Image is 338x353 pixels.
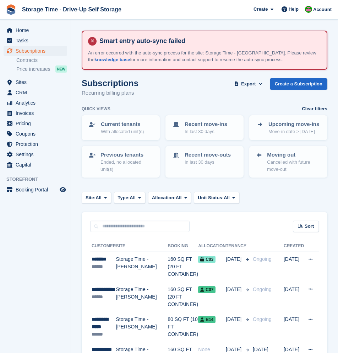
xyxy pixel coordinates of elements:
p: Recent move-ins [185,120,227,128]
a: Previous tenants Ended, no allocated unit(s) [82,147,159,177]
a: Moving out Cancelled with future move-out [250,147,327,177]
button: Export [233,78,264,90]
span: All [176,194,182,201]
span: Help [289,6,299,13]
th: Tenancy [226,241,250,252]
h1: Subscriptions [82,78,138,88]
span: [DATE] [226,255,243,263]
span: Ongoing [253,286,272,292]
td: Storage Time - [PERSON_NAME] [116,252,168,282]
span: All [224,194,230,201]
span: [DATE] [226,286,243,293]
th: Site [116,241,168,252]
p: Cancelled with future move-out [267,159,321,173]
a: Upcoming move-ins Move-in date > [DATE] [250,116,327,139]
img: stora-icon-8386f47178a22dfd0bd8f6a31ec36ba5ce8667c1dd55bd0f319d3a0aa187defe.svg [6,4,16,15]
span: Tasks [16,36,58,46]
td: [DATE] [284,312,304,342]
a: Contracts [16,57,67,64]
a: menu [4,160,67,170]
td: [DATE] [284,252,304,282]
span: Sites [16,77,58,87]
a: menu [4,98,67,108]
span: Price increases [16,66,50,73]
span: [DATE] [226,316,243,323]
div: NEW [55,65,67,73]
a: menu [4,108,67,118]
a: menu [4,25,67,35]
td: 80 SQ FT (10 FT CONTAINER) [168,312,198,342]
a: menu [4,118,67,128]
span: Subscriptions [16,46,58,56]
span: Allocation: [152,194,176,201]
a: menu [4,77,67,87]
a: menu [4,88,67,98]
span: Ongoing [253,316,272,322]
span: Export [241,80,256,88]
button: Site: All [82,192,111,204]
span: Site: [86,194,96,201]
span: Pricing [16,118,58,128]
td: Storage Time - [PERSON_NAME] [116,312,168,342]
button: Unit Status: All [194,192,239,204]
button: Type: All [114,192,145,204]
a: Current tenants With allocated unit(s) [82,116,159,139]
td: 160 SQ FT (20 FT CONTAINER) [168,252,198,282]
span: Sort [305,223,314,230]
span: Settings [16,149,58,159]
th: Created [284,241,304,252]
span: Analytics [16,98,58,108]
span: Home [16,25,58,35]
a: knowledge base [94,57,130,62]
p: Recurring billing plans [82,89,138,97]
td: 160 SQ FT (20 FT CONTAINER) [168,282,198,312]
td: [DATE] [284,282,304,312]
p: In last 30 days [185,159,231,166]
button: Allocation: All [148,192,191,204]
p: With allocated unit(s) [101,128,144,135]
p: Upcoming move-ins [268,120,319,128]
th: Customer [90,241,116,252]
td: Storage Time - [PERSON_NAME] [116,282,168,312]
span: All [96,194,102,201]
a: Price increases NEW [16,65,67,73]
span: Booking Portal [16,185,58,195]
h6: Quick views [82,106,110,112]
a: menu [4,129,67,139]
p: Move-in date > [DATE] [268,128,319,135]
a: Preview store [59,185,67,194]
a: Recent move-ins In last 30 days [166,116,243,139]
span: Storefront [6,176,71,183]
a: menu [4,46,67,56]
a: Create a Subscription [270,78,327,90]
a: menu [4,185,67,195]
p: In last 30 days [185,128,227,135]
a: menu [4,149,67,159]
span: C07 [198,286,216,293]
span: Create [253,6,268,13]
p: Previous tenants [100,151,153,159]
img: Saeed [305,6,312,13]
span: Type: [118,194,130,201]
th: Booking [168,241,198,252]
th: Allocation [198,241,226,252]
h4: Smart entry auto-sync failed [97,37,321,45]
a: Clear filters [302,105,327,112]
p: Ended, no allocated unit(s) [100,159,153,173]
a: Storage Time - Drive-Up Self Storage [19,4,124,15]
a: menu [4,36,67,46]
span: [DATE] [253,347,268,352]
span: Invoices [16,108,58,118]
span: All [130,194,136,201]
span: C03 [198,256,216,263]
p: An error occurred with the auto-sync process for the site: Storage Time - [GEOGRAPHIC_DATA]. Plea... [88,49,321,63]
span: Capital [16,160,58,170]
p: Recent move-outs [185,151,231,159]
a: Recent move-outs In last 30 days [166,147,243,170]
span: B14 [198,316,216,323]
span: Account [313,6,332,13]
a: menu [4,139,67,149]
span: Unit Status: [198,194,224,201]
span: Coupons [16,129,58,139]
span: CRM [16,88,58,98]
